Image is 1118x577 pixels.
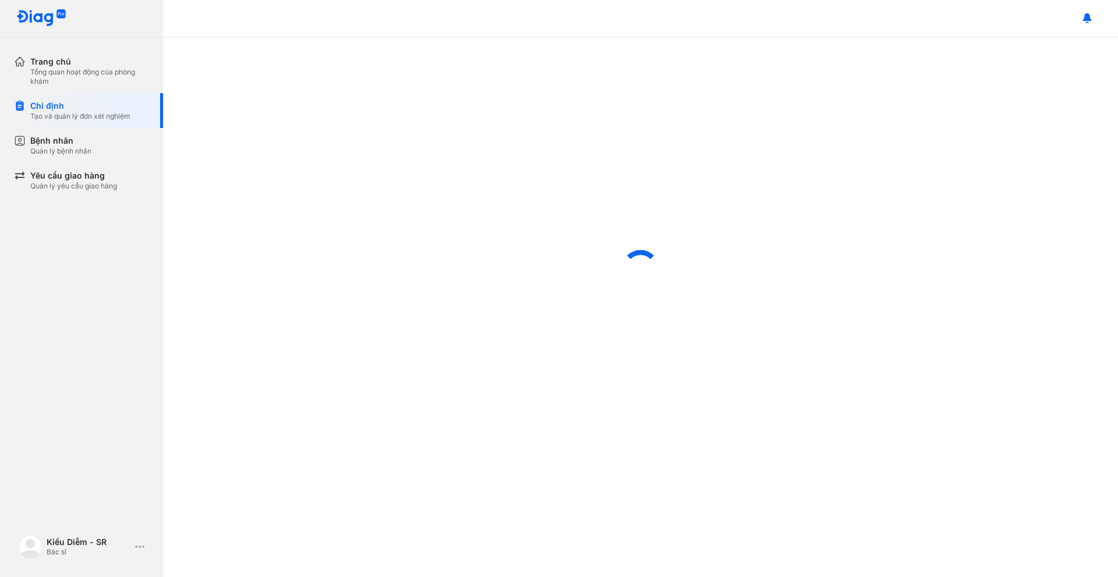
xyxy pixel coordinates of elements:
[16,9,66,27] img: logo
[30,135,91,147] div: Bệnh nhân
[47,547,130,557] div: Bác sĩ
[30,112,130,121] div: Tạo và quản lý đơn xét nghiệm
[30,67,149,86] div: Tổng quan hoạt động của phòng khám
[30,170,117,181] div: Yêu cầu giao hàng
[19,535,42,558] img: logo
[30,181,117,191] div: Quản lý yêu cầu giao hàng
[30,147,91,156] div: Quản lý bệnh nhân
[30,56,149,67] div: Trang chủ
[30,100,130,112] div: Chỉ định
[47,537,130,547] div: Kiều Diễm - SR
